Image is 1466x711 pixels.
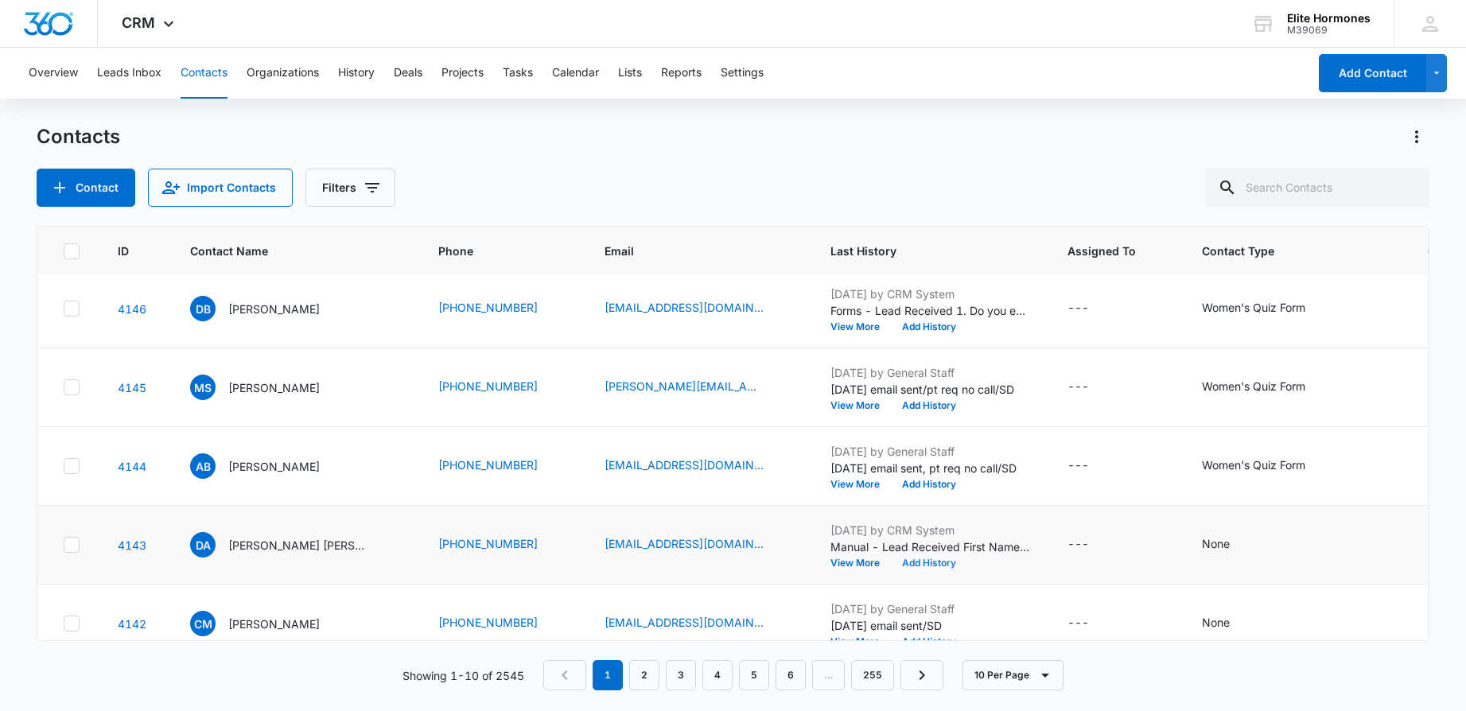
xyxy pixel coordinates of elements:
div: Assigned To - - Select to Edit Field [1067,299,1118,318]
button: Settings [721,48,764,99]
em: 1 [593,660,623,690]
button: Deals [394,48,422,99]
span: Assigned To [1067,243,1141,259]
a: [PHONE_NUMBER] [438,299,538,316]
span: DB [190,296,216,321]
span: Phone [438,243,543,259]
span: AB [190,453,216,479]
button: Add History [891,322,967,332]
div: Contact Name - Molly Schmidt - Select to Edit Field [190,375,348,400]
button: Add Contact [37,169,135,207]
div: Email - Mollyanneschmidt@gmail.com - Select to Edit Field [605,378,792,397]
nav: Pagination [543,660,943,690]
div: Assigned To - - Select to Edit Field [1067,614,1118,633]
div: None [1428,535,1456,552]
div: Women's Quiz Form [1202,378,1305,394]
div: Phone - +1 (608) 228-8271 - Select to Edit Field [438,535,566,554]
p: [DATE] by General Staff [830,364,1029,381]
span: CM [190,611,216,636]
h1: Contacts [37,125,120,149]
button: View More [830,480,891,489]
div: Assigned To - - Select to Edit Field [1067,378,1118,397]
a: [PHONE_NUMBER] [438,535,538,552]
p: [DATE] by General Staff [830,443,1029,460]
div: None [1428,614,1456,631]
p: Showing 1-10 of 2545 [402,667,524,684]
button: Add History [891,401,967,410]
div: Assigned To - - Select to Edit Field [1067,457,1118,476]
button: Reports [661,48,702,99]
div: Assigned To - - Select to Edit Field [1067,535,1118,554]
a: Page 4 [702,660,733,690]
p: [DATE] by General Staff [830,600,1029,617]
div: Phone - (715) 505-1995 - Select to Edit Field [438,457,566,476]
div: Contact Name - Anne Behling - Select to Edit Field [190,453,348,479]
div: Women's Quiz Form [1202,457,1305,473]
button: Import Contacts [148,169,293,207]
input: Search Contacts [1205,169,1429,207]
span: Contact Name [190,243,377,259]
div: None [1202,614,1230,631]
a: Page 255 [851,660,894,690]
a: [EMAIL_ADDRESS][DOMAIN_NAME] [605,614,764,631]
span: Contact Type [1202,243,1367,259]
a: Page 5 [739,660,769,690]
div: Contact Type - Women's Quiz Form - Select to Edit Field [1202,457,1334,476]
button: Projects [441,48,484,99]
div: Phone - (608) 621-8310 - Select to Edit Field [438,378,566,397]
div: Email - r3creed@gmail.com - Select to Edit Field [605,614,792,633]
button: Filters [305,169,395,207]
div: --- [1067,535,1089,554]
div: Phone - 16088890443 - Select to Edit Field [438,299,566,318]
div: Contact Name - Charles McKelvey - Select to Edit Field [190,611,348,636]
a: Next Page [900,660,943,690]
div: None [1428,378,1456,394]
button: Actions [1404,124,1429,150]
span: dA [190,532,216,558]
p: [PERSON_NAME] [228,458,320,475]
button: View More [830,401,891,410]
button: Add History [891,480,967,489]
a: Navigate to contact details page for Molly Schmidt [118,381,146,394]
button: Contacts [181,48,227,99]
div: --- [1067,378,1089,397]
div: Contact Name - donna Allain Dendor - Select to Edit Field [190,532,400,558]
a: Page 6 [776,660,806,690]
p: Forms - Lead Received 1. Do you experience frequent mood swings, irritability, or unexplained anx... [830,302,1029,319]
div: Contact Type - None - Select to Edit Field [1202,535,1258,554]
a: Navigate to contact details page for Anne Behling [118,460,146,473]
div: Phone - +1 (608) 327-9669 - Select to Edit Field [438,614,566,633]
button: 10 Per Page [962,660,1064,690]
div: Contact Type - Women's Quiz Form - Select to Edit Field [1202,299,1334,318]
div: --- [1067,614,1089,633]
a: [PHONE_NUMBER] [438,378,538,394]
button: View More [830,322,891,332]
button: Add History [891,637,967,647]
a: [PHONE_NUMBER] [438,457,538,473]
div: Women's Quiz Form [1202,299,1305,316]
a: [EMAIL_ADDRESS][DOMAIN_NAME] [605,535,764,552]
div: None [1428,299,1456,316]
p: [DATE] email sent/pt req no call/SD [830,381,1029,398]
a: Navigate to contact details page for Diane Blakeborough [118,302,146,316]
button: View More [830,637,891,647]
div: --- [1067,299,1089,318]
button: Organizations [247,48,319,99]
a: Navigate to contact details page for donna Allain Dendor [118,538,146,552]
span: Last History [830,243,1006,259]
div: Contact Name - Diane Blakeborough - Select to Edit Field [190,296,348,321]
div: Contact Type - Women's Quiz Form - Select to Edit Field [1202,378,1334,397]
div: account id [1287,25,1371,36]
a: [PHONE_NUMBER] [438,614,538,631]
p: [DATE] by CRM System [830,522,1029,538]
button: Lists [618,48,642,99]
span: ID [118,243,129,259]
div: Email - dianebeatty411@icloud.com - Select to Edit Field [605,299,792,318]
button: Add Contact [1319,54,1426,92]
div: --- [1067,457,1089,476]
p: [PERSON_NAME] [228,616,320,632]
p: [PERSON_NAME] [PERSON_NAME] [228,537,371,554]
button: Calendar [552,48,599,99]
div: account name [1287,12,1371,25]
button: Leads Inbox [97,48,161,99]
